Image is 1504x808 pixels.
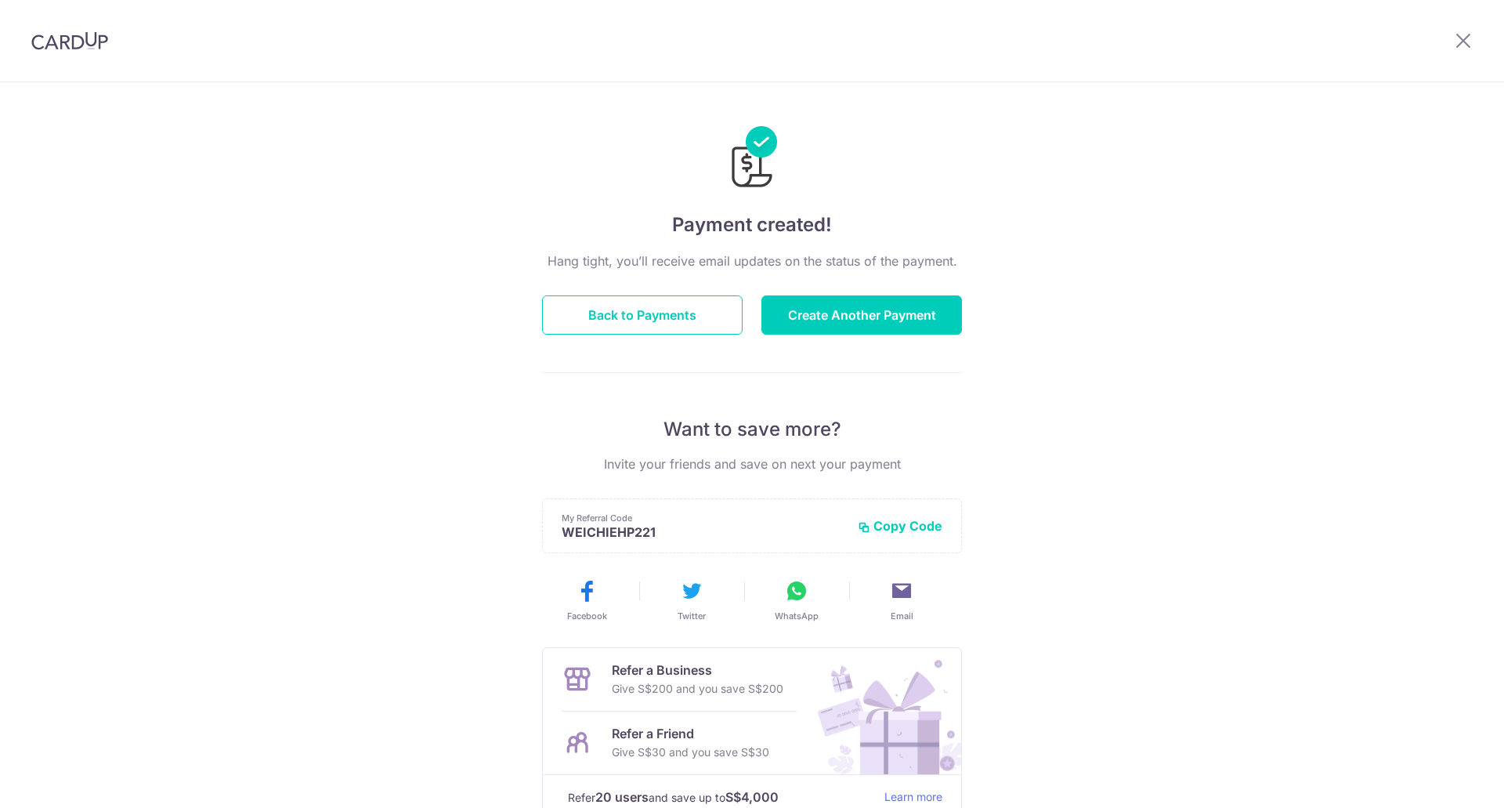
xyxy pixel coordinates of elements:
[612,661,783,679] p: Refer a Business
[678,610,706,622] span: Twitter
[858,518,942,534] button: Copy Code
[542,455,962,473] p: Invite your friends and save on next your payment
[540,578,633,622] button: Facebook
[612,724,769,743] p: Refer a Friend
[542,211,962,239] h4: Payment created!
[562,512,845,524] p: My Referral Code
[568,788,872,807] p: Refer and save up to
[750,578,843,622] button: WhatsApp
[31,31,108,50] img: CardUp
[855,578,948,622] button: Email
[803,648,961,774] img: Refer
[761,295,962,335] button: Create Another Payment
[542,295,743,335] button: Back to Payments
[725,788,779,806] strong: S$4,000
[884,788,942,807] a: Learn more
[612,679,783,698] p: Give S$200 and you save S$200
[645,578,738,622] button: Twitter
[612,743,769,762] p: Give S$30 and you save S$30
[542,252,962,270] p: Hang tight, you’ll receive email updates on the status of the payment.
[542,417,962,442] p: Want to save more?
[595,788,649,806] strong: 20 users
[891,610,913,622] span: Email
[727,126,777,192] img: Payments
[775,610,819,622] span: WhatsApp
[562,524,845,540] p: WEICHIEHP221
[567,610,607,622] span: Facebook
